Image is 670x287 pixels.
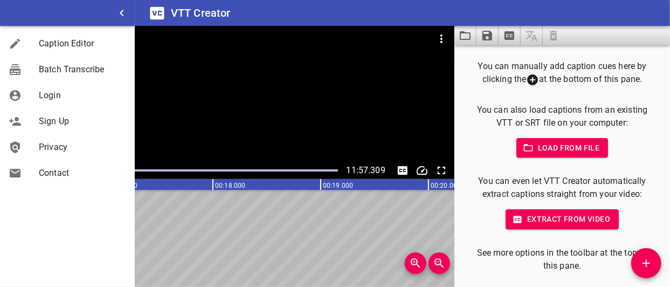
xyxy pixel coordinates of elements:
span: Video Duration [347,165,385,175]
div: Privacy [9,141,39,154]
svg: Extract captions from video [503,29,516,42]
p: You can even let VTT Creator automatically extract captions straight from your video: [472,175,653,201]
p: See more options in the toolbar at the top of this pane. [472,247,653,272]
span: Add some captions below, then you can translate them. [521,26,543,45]
button: Save captions to file [476,26,499,45]
button: Load from file [516,138,609,158]
text: 00:20.000 [431,182,461,189]
button: Extract from video [506,209,619,229]
svg: Load captions from file [459,29,472,42]
span: Privacy [39,141,126,154]
div: Toggle Full Screen [433,162,450,179]
button: Video Options [429,26,454,52]
span: Caption Editor [39,37,126,50]
h6: VTT Creator [171,4,231,22]
button: Toggle fullscreen [433,162,450,179]
p: You can also load captions from an existing VTT or SRT file on your computer: [472,104,653,129]
div: Batch Transcribe [9,63,39,76]
span: Sign Up [39,115,126,128]
div: Caption Editor [9,37,39,50]
text: 00:19.000 [323,182,353,189]
p: You can manually add caption cues here by clicking the at the bottom of this pane. [472,60,653,86]
div: Play progress [73,169,337,172]
svg: Save captions to file [481,29,494,42]
button: Zoom Out [429,252,450,274]
span: Batch Transcribe [39,63,126,76]
button: Change Playback Speed [413,162,431,179]
span: Login [39,89,126,102]
button: Load captions from file [454,26,476,45]
div: Login [9,89,39,102]
span: Extract from video [514,213,610,226]
div: Contact [9,167,39,180]
button: Extract captions from video [499,26,521,45]
button: Zoom In [405,252,426,274]
div: Sign Up [9,115,39,128]
text: 00:18.000 [215,182,245,189]
span: Load from file [525,141,600,155]
span: Contact [39,167,126,180]
button: Add Cue [631,248,661,278]
button: Toggle captions [394,162,411,179]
